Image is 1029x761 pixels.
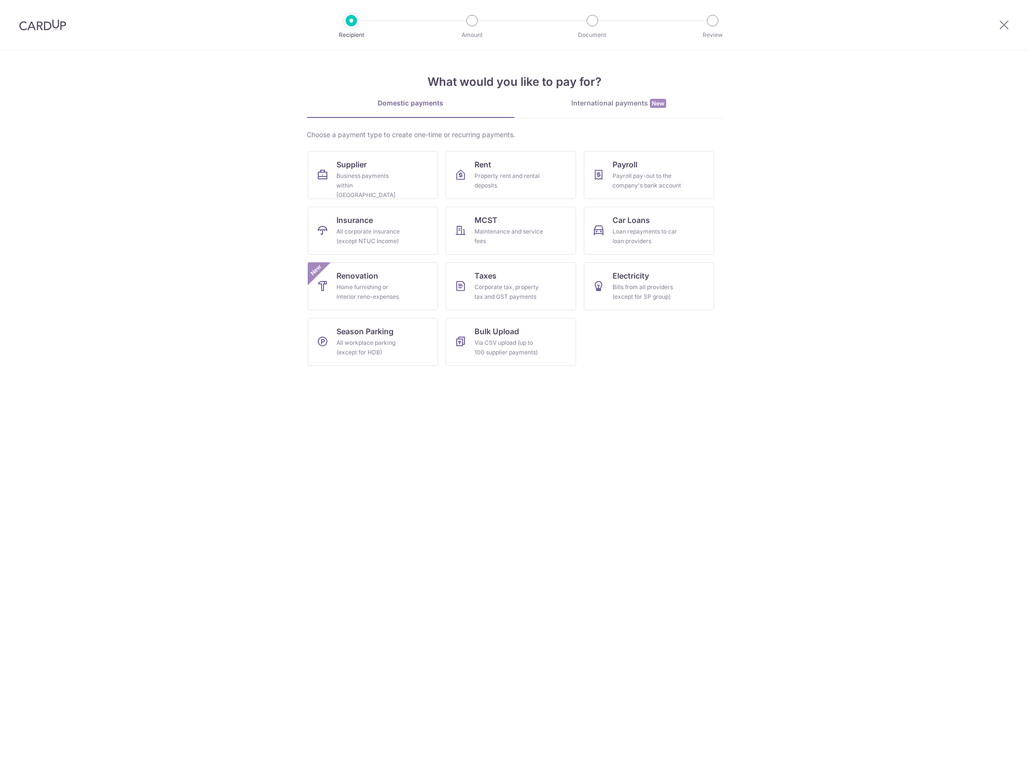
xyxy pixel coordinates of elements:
span: Renovation [336,270,378,281]
a: Car LoansLoan repayments to car loan providers [584,207,714,255]
span: Payroll [613,159,637,170]
div: All workplace parking (except for HDB) [336,338,405,357]
div: Corporate tax, property tax and GST payments [474,282,543,302]
a: InsuranceAll corporate insurance (except NTUC Income) [308,207,438,255]
div: Payroll pay-out to the company's bank account [613,171,682,190]
a: Bulk UploadVia CSV upload (up to 100 supplier payments) [446,318,576,366]
p: Document [557,30,628,40]
h4: What would you like to pay for? [307,73,723,91]
a: MCSTMaintenance and service fees [446,207,576,255]
span: Car Loans [613,214,650,226]
div: Property rent and rental deposits [474,171,543,190]
span: Taxes [474,270,497,281]
a: RentProperty rent and rental deposits [446,151,576,199]
div: Choose a payment type to create one-time or recurring payments. [307,130,723,140]
a: Season ParkingAll workplace parking (except for HDB) [308,318,438,366]
div: International payments [515,98,723,108]
a: PayrollPayroll pay-out to the company's bank account [584,151,714,199]
p: Recipient [316,30,387,40]
div: Business payments within [GEOGRAPHIC_DATA] [336,171,405,200]
div: Maintenance and service fees [474,227,543,246]
div: Domestic payments [307,98,515,108]
span: Bulk Upload [474,326,519,337]
a: ElectricityBills from all providers (except for SP group) [584,262,714,310]
span: Season Parking [336,326,393,337]
div: Via CSV upload (up to 100 supplier payments) [474,338,543,357]
p: Review [677,30,748,40]
p: Amount [437,30,508,40]
span: Electricity [613,270,649,281]
img: CardUp [19,19,66,31]
div: Bills from all providers (except for SP group) [613,282,682,302]
a: SupplierBusiness payments within [GEOGRAPHIC_DATA] [308,151,438,199]
div: Home furnishing or interior reno-expenses [336,282,405,302]
span: Supplier [336,159,367,170]
a: TaxesCorporate tax, property tax and GST payments [446,262,576,310]
div: Loan repayments to car loan providers [613,227,682,246]
span: New [650,99,666,108]
span: Insurance [336,214,373,226]
a: RenovationHome furnishing or interior reno-expensesNew [308,262,438,310]
span: MCST [474,214,497,226]
span: New [308,262,324,278]
span: Rent [474,159,491,170]
iframe: Opens a widget where you can find more information [968,732,1019,756]
div: All corporate insurance (except NTUC Income) [336,227,405,246]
